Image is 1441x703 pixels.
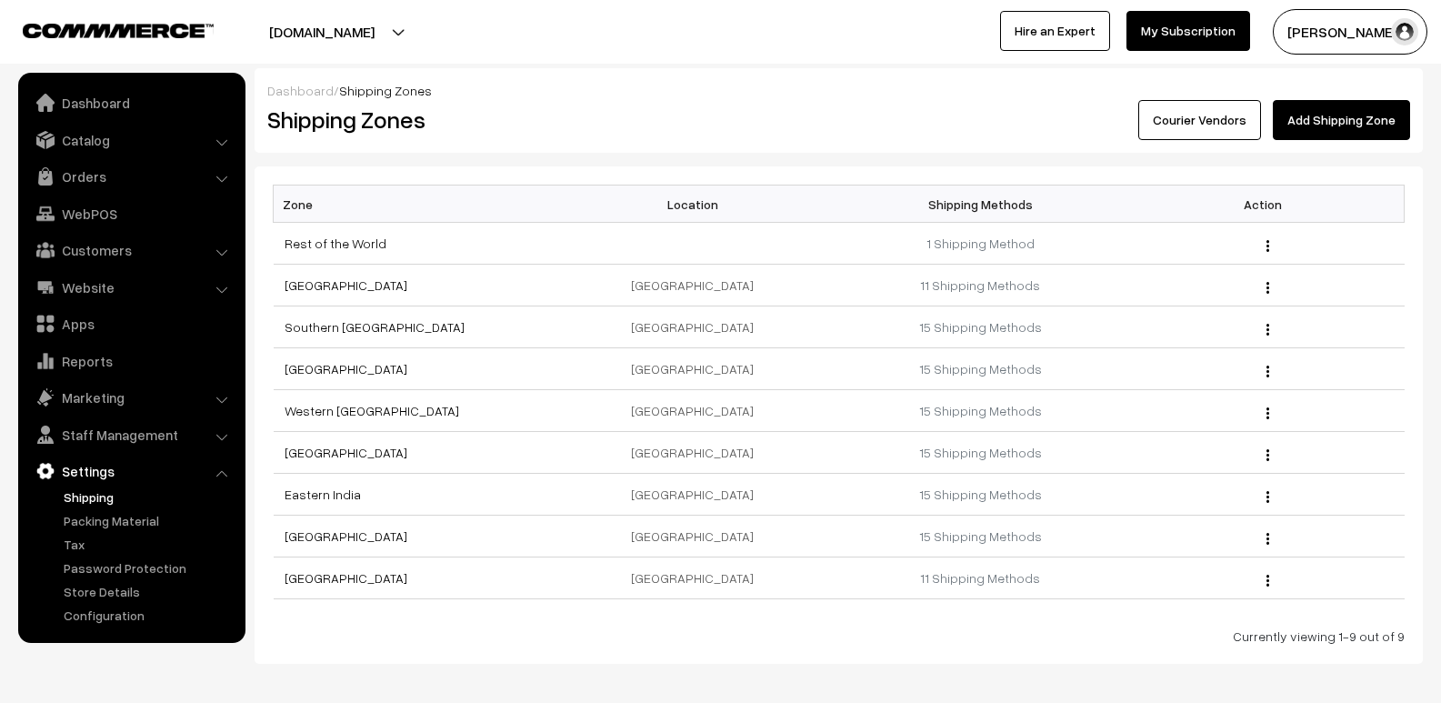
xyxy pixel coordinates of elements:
[919,361,1042,377] a: 15 Shipping Methods
[23,234,239,266] a: Customers
[919,528,1042,544] a: 15 Shipping Methods
[1266,533,1269,545] img: Menu
[919,403,1042,418] a: 15 Shipping Methods
[23,418,239,451] a: Staff Management
[556,348,839,390] td: [GEOGRAPHIC_DATA]
[556,474,839,516] td: [GEOGRAPHIC_DATA]
[1266,491,1269,503] img: Menu
[1266,240,1269,252] img: Menu
[285,236,386,251] a: Rest of the World
[285,361,407,377] a: [GEOGRAPHIC_DATA]
[1266,324,1269,336] img: Menu
[23,24,214,37] img: COMMMERCE
[23,86,239,119] a: Dashboard
[1273,100,1410,140] a: Add Shipping Zone
[285,570,407,586] a: [GEOGRAPHIC_DATA]
[23,271,239,304] a: Website
[1000,11,1110,51] a: Hire an Expert
[23,307,239,340] a: Apps
[23,381,239,414] a: Marketing
[1266,282,1269,294] img: Menu
[285,277,407,293] a: [GEOGRAPHIC_DATA]
[59,582,239,601] a: Store Details
[23,18,182,40] a: COMMMERCE
[920,277,1040,293] a: 11 Shipping Methods
[556,557,839,599] td: [GEOGRAPHIC_DATA]
[920,570,1040,586] a: 11 Shipping Methods
[556,390,839,432] td: [GEOGRAPHIC_DATA]
[1273,9,1427,55] button: [PERSON_NAME]…
[839,186,1122,223] th: Shipping Methods
[285,445,407,460] a: [GEOGRAPHIC_DATA]
[267,83,334,98] a: Dashboard
[1266,575,1269,587] img: Menu
[59,558,239,577] a: Password Protection
[1266,449,1269,461] img: Menu
[556,432,839,474] td: [GEOGRAPHIC_DATA]
[59,511,239,530] a: Packing Material
[1138,100,1261,140] a: Courier Vendors
[267,105,826,134] h2: Shipping Zones
[23,124,239,156] a: Catalog
[267,81,1410,100] div: /
[59,535,239,554] a: Tax
[556,186,839,223] th: Location
[1391,18,1418,45] img: user
[274,186,556,223] th: Zone
[23,197,239,230] a: WebPOS
[285,319,465,335] a: Southern [GEOGRAPHIC_DATA]
[556,306,839,348] td: [GEOGRAPHIC_DATA]
[556,265,839,306] td: [GEOGRAPHIC_DATA]
[59,606,239,625] a: Configuration
[285,528,407,544] a: [GEOGRAPHIC_DATA]
[285,487,361,502] a: Eastern India
[919,445,1042,460] a: 15 Shipping Methods
[23,345,239,377] a: Reports
[273,627,1405,646] div: Currently viewing 1-9 out of 9
[205,9,438,55] button: [DOMAIN_NAME]
[285,403,459,418] a: Western [GEOGRAPHIC_DATA]
[919,487,1042,502] a: 15 Shipping Methods
[1266,366,1269,377] img: Menu
[339,83,432,98] span: Shipping Zones
[1266,407,1269,419] img: Menu
[1126,11,1250,51] a: My Subscription
[919,319,1042,335] a: 15 Shipping Methods
[23,455,239,487] a: Settings
[59,487,239,507] a: Shipping
[556,516,839,557] td: [GEOGRAPHIC_DATA]
[1122,186,1405,223] th: Action
[926,236,1035,251] a: 1 Shipping Method
[23,160,239,193] a: Orders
